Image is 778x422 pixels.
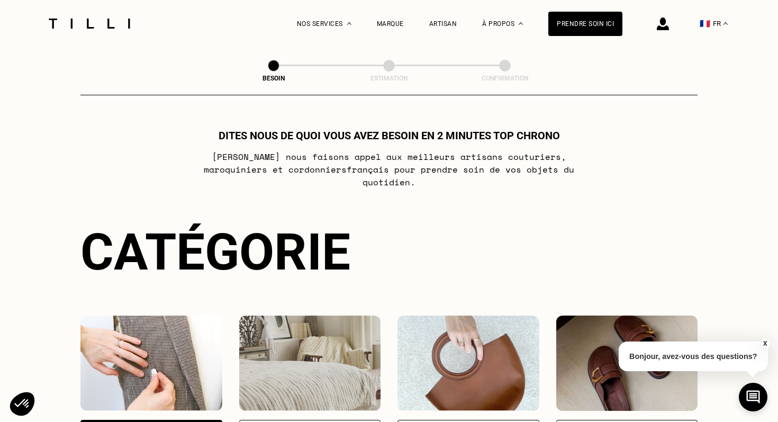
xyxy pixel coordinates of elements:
[548,12,622,36] a: Prendre soin ici
[657,17,669,30] img: icône connexion
[700,19,710,29] span: 🇫🇷
[556,316,698,411] img: Chaussures
[397,316,539,411] img: Accessoires
[347,22,351,25] img: Menu déroulant
[429,20,457,28] a: Artisan
[45,19,134,29] img: Logo du service de couturière Tilli
[80,222,698,282] div: Catégorie
[519,22,523,25] img: Menu déroulant à propos
[336,75,442,82] div: Estimation
[80,316,222,411] img: Vêtements
[723,22,728,25] img: menu déroulant
[221,75,327,82] div: Besoin
[619,342,768,371] p: Bonjour, avez-vous des questions?
[179,150,599,188] p: [PERSON_NAME] nous faisons appel aux meilleurs artisans couturiers , maroquiniers et cordonniers ...
[377,20,404,28] a: Marque
[452,75,558,82] div: Confirmation
[239,316,381,411] img: Intérieur
[759,338,770,349] button: X
[219,129,560,142] h1: Dites nous de quoi vous avez besoin en 2 minutes top chrono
